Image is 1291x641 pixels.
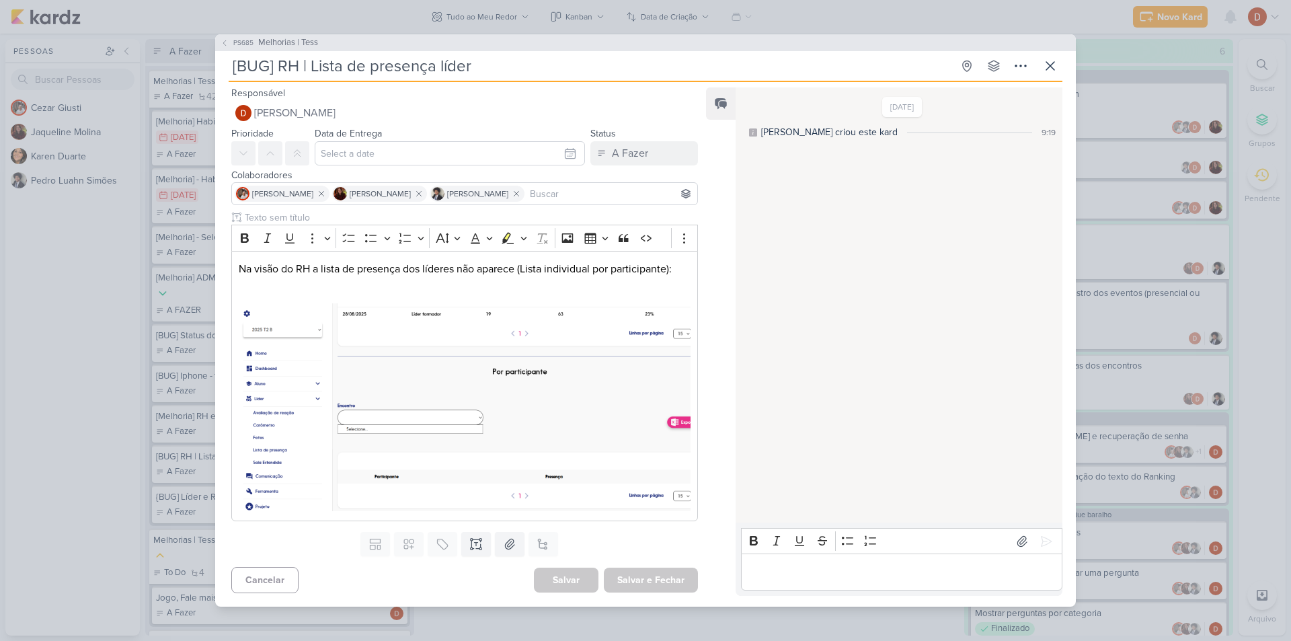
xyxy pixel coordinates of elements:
[239,303,691,511] img: fFW2QmSlxrwAAAAASUVORK5CYII=
[527,186,695,202] input: Buscar
[229,54,952,78] input: Kard Sem Título
[231,128,274,139] label: Prioridade
[447,188,508,200] span: [PERSON_NAME]
[231,567,299,593] button: Cancelar
[221,36,318,50] button: PS685 Melhorias | Tess
[235,105,251,121] img: Davi Elias Teixeira
[761,125,898,139] div: [PERSON_NAME] criou este kard
[231,225,698,251] div: Editor toolbar
[350,188,411,200] span: [PERSON_NAME]
[236,187,249,200] img: Cezar Giusti
[231,101,698,125] button: [PERSON_NAME]
[315,128,382,139] label: Data de Entrega
[612,145,648,161] div: A Fazer
[315,141,585,165] input: Select a date
[1042,126,1056,139] div: 9:19
[258,36,318,50] span: Melhorias | Tess
[431,187,444,200] img: Pedro Luahn Simões
[334,187,347,200] img: Jaqueline Molina
[231,251,698,521] div: Editor editing area: main
[252,188,313,200] span: [PERSON_NAME]
[242,211,698,225] input: Texto sem título
[741,528,1062,554] div: Editor toolbar
[231,168,698,182] div: Colaboradores
[231,87,285,99] label: Responsável
[239,261,691,277] p: Na visão do RH a lista de presença dos líderes não aparece (Lista individual por participante):
[590,141,698,165] button: A Fazer
[590,128,616,139] label: Status
[741,554,1062,591] div: Editor editing area: main
[254,105,336,121] span: [PERSON_NAME]
[231,38,256,48] span: PS685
